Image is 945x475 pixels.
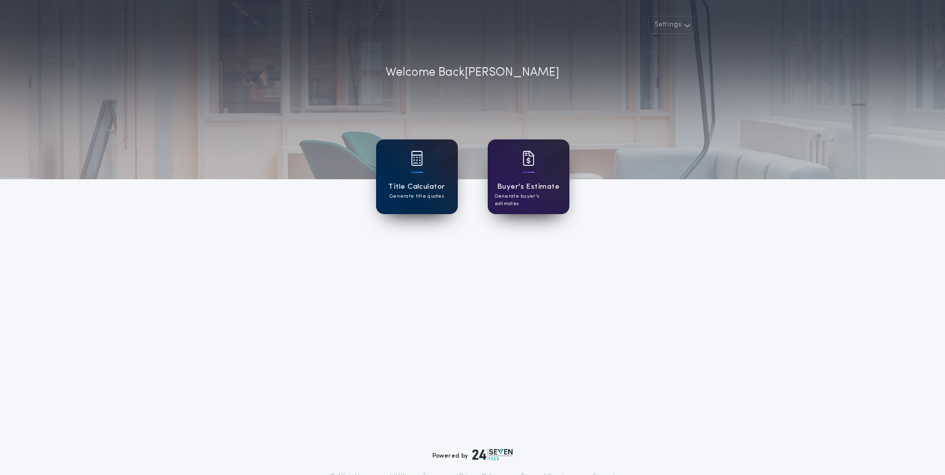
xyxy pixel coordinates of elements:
[648,16,695,34] button: Settings
[488,139,569,214] a: card iconBuyer's EstimateGenerate buyer's estimates
[432,449,513,461] div: Powered by
[388,181,445,193] h1: Title Calculator
[376,139,458,214] a: card iconTitle CalculatorGenerate title quotes
[386,64,559,82] p: Welcome Back [PERSON_NAME]
[472,449,513,461] img: logo
[411,151,423,166] img: card icon
[390,193,444,200] p: Generate title quotes
[497,181,559,193] h1: Buyer's Estimate
[495,193,562,208] p: Generate buyer's estimates
[523,151,535,166] img: card icon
